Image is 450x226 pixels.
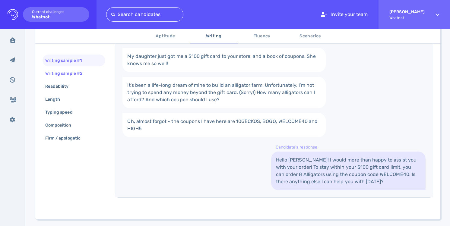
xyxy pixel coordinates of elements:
[389,9,425,14] strong: [PERSON_NAME]
[389,16,425,20] span: Whatnot
[44,69,90,78] div: Writing sample #2
[44,95,67,104] div: Length
[44,82,76,91] div: Readability
[44,121,79,130] div: Composition
[145,33,186,40] span: Aptitude
[242,33,283,40] span: Fluency
[44,134,88,143] div: Firm / apologetic
[122,77,325,108] a: It's been a life-long dream of mine to build an alligator farm. Unfortunately, I'm not trying to ...
[44,108,80,117] div: Typing speed
[122,113,325,137] a: Oh, almost forgot - the coupons I have here are 10GECKOS, BOGO, WELCOME40 and HIGH5
[193,33,234,40] span: Writing
[271,152,426,190] a: Hello [PERSON_NAME]! I would more than happy to assist you with your order! To stay within your $...
[122,48,325,72] a: My daughter just got me a $100 gift card to your store, and a book of coupons. She knows me so well!
[290,33,331,40] span: Scenarios
[44,56,89,65] div: Writing sample #1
